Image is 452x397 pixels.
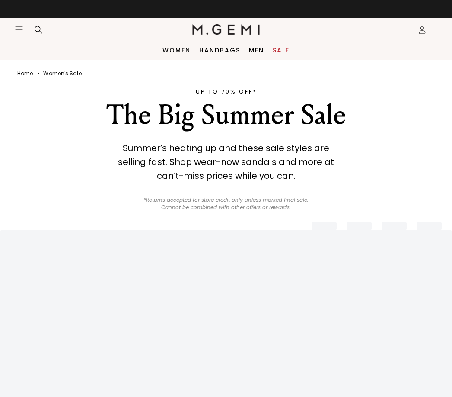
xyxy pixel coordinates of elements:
a: Women's sale [43,70,81,77]
p: *Returns accepted for store credit only unless marked final sale. Cannot be combined with other o... [139,197,314,211]
div: The Big Summer Sale [66,100,386,131]
img: M.Gemi [192,24,260,35]
div: UP TO 70% OFF* [66,87,386,96]
a: Men [249,47,264,54]
a: Women [162,47,191,54]
a: Home [17,70,33,77]
button: Open site menu [15,25,23,34]
div: Summer’s heating up and these sale styles are selling fast. Shop wear-now sandals and more at can... [109,141,343,183]
a: Handbags [199,47,240,54]
a: Sale [273,47,290,54]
